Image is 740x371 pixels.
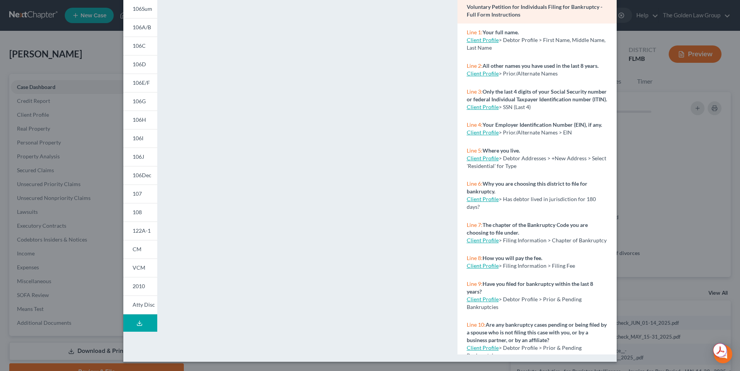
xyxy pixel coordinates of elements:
[467,262,499,269] a: Client Profile
[467,255,483,261] span: Line 8:
[467,104,499,110] a: Client Profile
[133,301,155,308] span: Atty Disc
[133,153,144,160] span: 106J
[123,18,157,37] a: 106A/B
[467,321,607,343] strong: Are any bankruptcy cases pending or being filed by a spouse who is not filing this case with you,...
[123,111,157,129] a: 106H
[467,147,483,154] span: Line 5:
[133,227,151,234] span: 122A-1
[483,147,520,154] strong: Where you live.
[483,121,602,128] strong: Your Employer Identification Number (EIN), if any.
[467,88,483,95] span: Line 3:
[133,24,151,30] span: 106A/B
[467,180,587,195] strong: Why you are choosing this district to file for bankruptcy.
[123,74,157,92] a: 106E/F
[123,55,157,74] a: 106D
[483,255,542,261] strong: How you will pay the fee.
[467,344,582,359] span: > Debtor Profile > Prior & Pending Bankruptcies
[467,70,499,77] a: Client Profile
[467,155,499,161] a: Client Profile
[123,129,157,148] a: 106I
[467,222,483,228] span: Line 7:
[467,37,499,43] a: Client Profile
[483,62,599,69] strong: All other names you have used in the last 8 years.
[499,70,558,77] span: > Prior/Alternate Names
[133,79,150,86] span: 106E/F
[133,264,145,271] span: VCM
[467,296,582,310] span: > Debtor Profile > Prior & Pending Bankruptcies
[467,3,602,18] strong: Voluntary Petition for Individuals Filing for Bankruptcy - Full Form Instructions
[467,62,483,69] span: Line 2:
[133,190,142,197] span: 107
[133,246,141,252] span: CM
[467,237,499,243] a: Client Profile
[133,172,151,178] span: 106Dec
[123,295,157,314] a: Atty Disc
[123,166,157,185] a: 106Dec
[467,196,499,202] a: Client Profile
[123,240,157,259] a: CM
[467,129,499,136] a: Client Profile
[133,5,152,12] span: 106Sum
[467,280,483,287] span: Line 9:
[483,29,519,35] strong: Your full name.
[133,42,146,49] span: 106C
[133,61,146,67] span: 106D
[133,283,145,289] span: 2010
[499,129,572,136] span: > Prior/Alternate Names > EIN
[133,116,146,123] span: 106H
[499,104,531,110] span: > SSN (Last 4)
[123,92,157,111] a: 106G
[467,222,588,236] strong: The chapter of the Bankruptcy Code you are choosing to file under.
[123,259,157,277] a: VCM
[133,209,142,215] span: 108
[133,98,146,104] span: 106G
[123,185,157,203] a: 107
[467,280,593,295] strong: Have you filed for bankruptcy within the last 8 years?
[467,121,483,128] span: Line 4:
[123,203,157,222] a: 108
[467,180,483,187] span: Line 6:
[123,277,157,295] a: 2010
[123,37,157,55] a: 106C
[499,237,607,243] span: > Filing Information > Chapter of Bankruptcy
[467,321,486,328] span: Line 10:
[467,296,499,302] a: Client Profile
[123,148,157,166] a: 106J
[123,222,157,240] a: 122A-1
[133,135,143,141] span: 106I
[467,29,483,35] span: Line 1:
[499,262,575,269] span: > Filing Information > Filing Fee
[467,37,605,51] span: > Debtor Profile > First Name, Middle Name, Last Name
[467,344,499,351] a: Client Profile
[467,155,606,169] span: > Debtor Addresses > +New Address > Select 'Residential' for Type
[467,88,607,102] strong: Only the last 4 digits of your Social Security number or federal Individual Taxpayer Identificati...
[467,196,596,210] span: > Has debtor lived in jurisdiction for 180 days?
